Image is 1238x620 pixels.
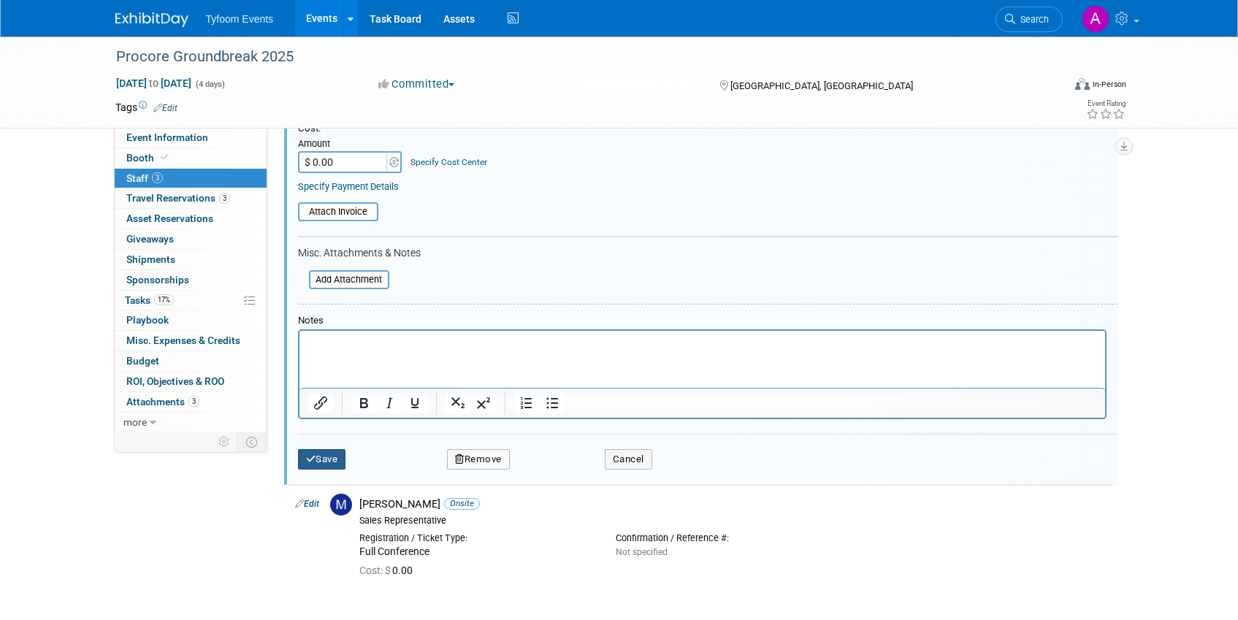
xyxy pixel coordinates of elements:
a: Playbook [115,310,267,330]
span: Cost: $ [359,564,392,576]
button: Remove [447,449,510,470]
a: Specify Cost Center [410,157,487,167]
img: Format-Inperson.png [1075,78,1090,90]
span: to [147,77,161,89]
a: more [115,413,267,432]
div: Misc. Attachments & Notes [298,247,1117,260]
button: Bullet list [540,393,565,413]
div: Notes [298,315,1107,327]
span: more [123,416,147,428]
span: Booth [126,152,171,164]
a: Travel Reservations3 [115,188,267,208]
img: M.jpg [330,494,352,516]
img: Angie Nichols [1082,5,1109,33]
img: ExhibitDay [115,12,188,27]
i: Booth reservation complete [161,153,168,161]
a: Search [996,7,1063,32]
span: Search [1015,14,1049,25]
span: Travel Reservations [126,192,230,204]
span: ROI, Objectives & ROO [126,375,224,387]
span: 3 [188,396,199,407]
span: Tasks [125,294,174,306]
div: Confirmation / Reference #: [616,532,850,544]
div: Amount [298,138,404,151]
span: Shipments [126,253,175,265]
span: [GEOGRAPHIC_DATA], [GEOGRAPHIC_DATA] [730,80,913,91]
span: 0.00 [359,564,419,576]
td: Tags [115,100,177,115]
span: Asset Reservations [126,213,213,224]
button: Save [298,449,346,470]
a: Attachments3 [115,392,267,412]
a: Event Information [115,128,267,148]
div: Sales Representative [359,515,1107,527]
button: Cancel [605,449,652,470]
button: Italic [377,393,402,413]
button: Insert/edit link [308,393,333,413]
button: Committed [373,77,460,92]
span: [DATE] [DATE] [115,77,192,90]
div: Procore Groundbreak 2025 [111,44,1041,70]
div: Registration / Ticket Type: [359,532,594,544]
span: Staff [126,172,163,184]
a: Staff3 [115,169,267,188]
button: Bold [351,393,376,413]
span: 3 [219,193,230,204]
button: Underline [402,393,427,413]
iframe: Rich Text Area [299,331,1105,388]
a: Edit [295,499,319,509]
div: Event Format [977,76,1127,98]
td: Personalize Event Tab Strip [212,432,237,451]
a: Booth [115,148,267,168]
a: Tasks17% [115,291,267,310]
a: Budget [115,351,267,371]
span: Playbook [126,314,169,326]
span: Misc. Expenses & Credits [126,334,240,346]
a: Shipments [115,250,267,269]
div: [PERSON_NAME] [359,497,1107,511]
td: Toggle Event Tabs [237,432,267,451]
span: Budget [126,355,159,367]
a: Misc. Expenses & Credits [115,331,267,351]
button: Superscript [471,393,496,413]
span: Onsite [444,498,480,509]
a: ROI, Objectives & ROO [115,372,267,391]
a: Asset Reservations [115,209,267,229]
span: Sponsorships [126,274,189,286]
span: 3 [152,172,163,183]
button: Subscript [446,393,470,413]
div: In-Person [1092,79,1126,90]
a: Edit [153,103,177,113]
span: 17% [154,294,174,305]
div: Cost: [298,123,1117,135]
a: Sponsorships [115,270,267,290]
span: (4 days) [194,80,225,89]
span: Event Information [126,131,208,143]
button: Numbered list [514,393,539,413]
a: Giveaways [115,229,267,249]
div: Event Rating [1086,100,1126,107]
div: Full Conference [359,546,594,559]
span: Tyfoom Events [206,13,274,25]
span: Giveaways [126,233,174,245]
span: Attachments [126,396,199,407]
a: Specify Payment Details [298,181,399,192]
span: Not specified [616,547,668,557]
